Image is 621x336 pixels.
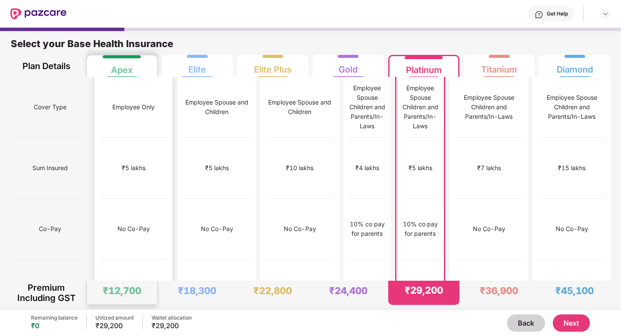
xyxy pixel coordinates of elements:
[329,285,368,297] div: ₹24,400
[39,221,61,237] span: Co-Pay
[556,224,588,234] div: No Co-Pay
[402,219,438,238] div: 10% co pay for parents
[205,163,229,173] div: ₹5 lakhs
[405,284,443,296] div: ₹29,200
[349,83,385,131] div: Employee Spouse Children and Parents/In-Laws
[117,224,150,234] div: No Co-Pay
[95,314,134,321] div: Utilized amount
[602,10,609,17] img: svg+xml;base64,PHN2ZyBpZD0iRHJvcGRvd24tMzJ4MzIiIHhtbG5zPSJodHRwOi8vd3d3LnczLm9yZy8yMDAwL3N2ZyIgd2...
[188,57,206,75] div: Elite
[254,57,291,75] div: Elite Plus
[547,10,568,17] div: Get Help
[34,99,67,115] span: Cover Type
[11,38,610,55] div: Select your Base Health Insurance
[103,285,141,297] div: ₹12,700
[95,321,134,330] div: ₹29,200
[339,57,358,75] div: Gold
[455,93,523,121] div: Employee Spouse Children and Parents/In-Laws
[16,55,76,77] div: Plan Details
[122,163,146,173] div: ₹5 lakhs
[16,281,76,305] div: Premium Including GST
[553,314,590,332] button: Next
[480,285,518,297] div: ₹36,900
[32,160,68,176] span: Sum Insured
[201,224,233,234] div: No Co-Pay
[538,93,605,121] div: Employee Spouse Children and Parents/In-Laws
[253,285,292,297] div: ₹22,800
[402,83,438,131] div: Employee Spouse Children and Parents/In-Laws
[409,163,432,173] div: ₹5 lakhs
[266,98,333,117] div: Employee Spouse and Children
[31,314,78,321] div: Remaining balance
[152,314,192,321] div: Wallet allocation
[406,58,442,75] div: Platinum
[112,102,155,112] div: Employee Only
[535,10,543,19] img: svg+xml;base64,PHN2ZyBpZD0iSGVscC0zMngzMiIgeG1sbnM9Imh0dHA6Ly93d3cudzMub3JnLzIwMDAvc3ZnIiB3aWR0aD...
[558,163,586,173] div: ₹15 lakhs
[473,224,505,234] div: No Co-Pay
[286,163,314,173] div: ₹10 lakhs
[152,321,192,330] div: ₹29,200
[183,98,250,117] div: Employee Spouse and Children
[284,224,316,234] div: No Co-Pay
[477,163,501,173] div: ₹7 lakhs
[349,219,385,238] div: 10% co pay for parents
[10,8,67,19] img: New Pazcare Logo
[31,321,78,330] div: ₹0
[111,58,133,75] div: Apex
[178,285,216,297] div: ₹18,300
[507,314,545,332] button: Back
[555,285,594,297] div: ₹45,100
[557,57,593,75] div: Diamond
[355,163,379,173] div: ₹4 lakhs
[481,57,517,75] div: Titanium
